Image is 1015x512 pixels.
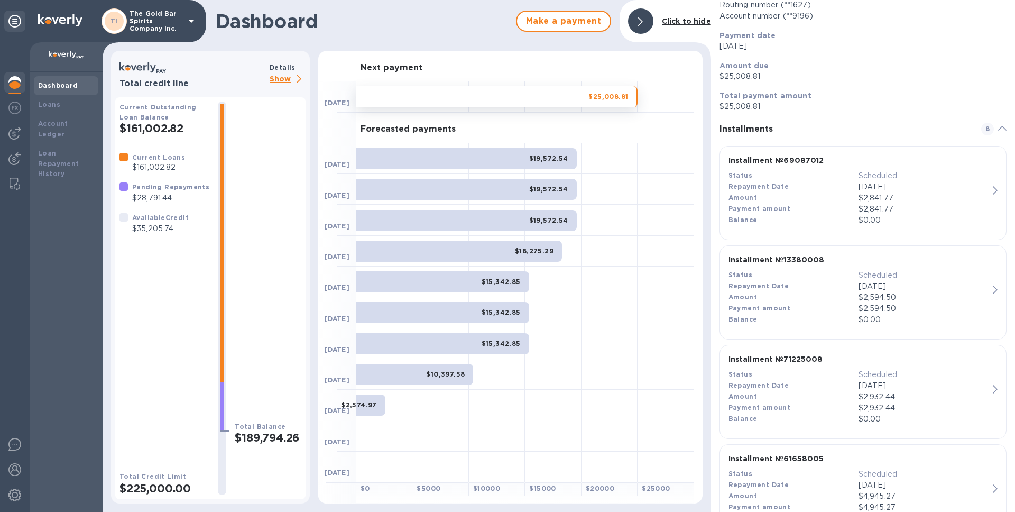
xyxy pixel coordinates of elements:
[473,484,500,492] b: $ 10000
[719,112,1007,146] div: Installments8
[325,191,349,199] b: [DATE]
[529,185,568,193] b: $19,572.54
[119,79,265,89] h3: Total credit line
[132,193,209,204] p: $28,791.44
[719,245,1007,340] button: Installment №13380008StatusScheduledRepayment Date[DATE]Amount$2,594.50Payment amount$2,594.50Bal...
[728,492,757,500] b: Amount
[859,403,989,414] p: $2,932.44
[132,223,189,234] p: $35,205.74
[516,11,611,32] button: Make a payment
[119,103,197,121] b: Current Outstanding Loan Balance
[130,10,182,32] p: The Gold Bar Spirits Company Inc.
[235,431,301,444] h2: $189,794.26
[859,281,989,292] p: [DATE]
[132,214,189,222] b: Available Credit
[38,100,60,108] b: Loans
[728,481,789,489] b: Repayment Date
[38,81,78,89] b: Dashboard
[270,73,306,86] p: Show
[859,491,989,502] div: $4,945.27
[586,484,614,492] b: $ 20000
[325,253,349,261] b: [DATE]
[417,484,440,492] b: $ 5000
[132,153,185,161] b: Current Loans
[728,315,758,323] b: Balance
[719,61,769,70] b: Amount due
[482,308,521,316] b: $15,342.85
[325,438,349,446] b: [DATE]
[859,480,989,491] p: [DATE]
[325,99,349,107] b: [DATE]
[110,17,118,25] b: TI
[270,63,296,71] b: Details
[325,407,349,415] b: [DATE]
[859,369,989,380] p: Scheduled
[341,401,377,409] b: $2,574.97
[728,171,752,179] b: Status
[119,482,209,495] h2: $225,000.00
[859,215,989,226] p: $0.00
[361,484,370,492] b: $ 0
[859,469,989,480] p: Scheduled
[588,93,628,100] b: $25,008.81
[728,182,789,190] b: Repayment Date
[38,149,79,178] b: Loan Repayment History
[719,31,776,40] b: Payment date
[719,11,1007,22] div: Account number (**9196)
[361,63,422,73] h3: Next payment
[728,255,825,264] b: Installment № 13380008
[119,122,209,135] h2: $161,002.82
[728,194,757,202] b: Amount
[482,278,521,286] b: $15,342.85
[426,370,465,378] b: $10,397.58
[38,14,82,26] img: Logo
[728,355,823,363] b: Installment № 71225008
[525,15,602,28] span: Make a payment
[529,154,568,162] b: $19,572.54
[728,282,789,290] b: Repayment Date
[728,370,752,378] b: Status
[325,284,349,291] b: [DATE]
[981,123,994,135] span: 8
[859,391,989,403] div: $2,932.44
[482,340,521,348] b: $15,342.85
[728,454,824,463] b: Installment № 61658005
[719,71,1007,82] p: $25,008.81
[515,247,553,255] b: $18,275.29
[662,17,711,25] b: Click to hide
[728,156,824,164] b: Installment № 69087012
[325,376,349,384] b: [DATE]
[859,193,989,204] div: $2,841.77
[325,345,349,353] b: [DATE]
[728,271,752,279] b: Status
[728,293,757,301] b: Amount
[728,415,758,423] b: Balance
[728,205,791,213] b: Payment amount
[132,183,209,191] b: Pending Repayments
[859,204,989,215] p: $2,841.77
[642,484,670,492] b: $ 25000
[719,41,1007,52] p: [DATE]
[325,315,349,323] b: [DATE]
[859,181,989,193] p: [DATE]
[728,503,791,511] b: Payment amount
[859,303,989,314] p: $2,594.50
[719,124,773,134] b: Installments
[728,470,752,478] b: Status
[361,124,456,134] h3: Forecasted payments
[325,160,349,168] b: [DATE]
[859,380,989,391] p: [DATE]
[728,381,789,389] b: Repayment Date
[216,10,511,32] h1: Dashboard
[719,101,1007,112] p: $25,008.81
[728,392,757,400] b: Amount
[728,304,791,312] b: Payment amount
[132,162,185,173] p: $161,002.82
[859,170,989,181] p: Scheduled
[728,216,758,224] b: Balance
[859,270,989,281] p: Scheduled
[719,92,811,100] b: Total payment amount
[235,423,285,431] b: Total Balance
[719,146,1007,240] button: Installment №69087012StatusScheduledRepayment Date[DATE]Amount$2,841.77Payment amount$2,841.77Bal...
[859,292,989,303] div: $2,594.50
